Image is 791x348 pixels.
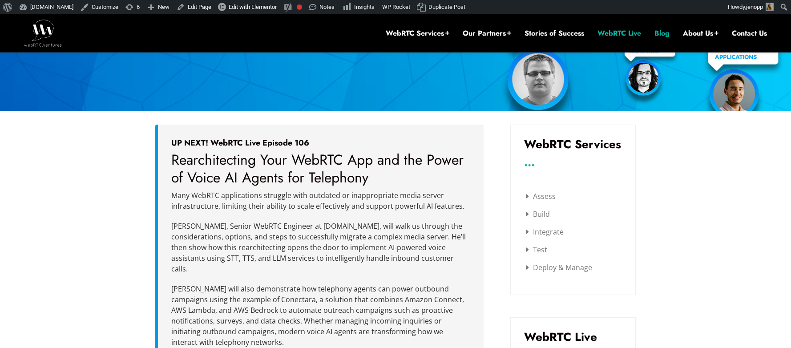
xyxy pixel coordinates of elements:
[597,28,641,38] a: WebRTC Live
[526,227,564,237] a: Integrate
[654,28,670,38] a: Blog
[525,28,584,38] a: Stories of Success
[683,28,718,38] a: About Us
[463,28,511,38] a: Our Partners
[354,4,375,10] span: Insights
[526,245,547,255] a: Test
[526,191,556,201] a: Assess
[171,190,464,211] span: Many WebRTC applications struggle with outdated or inappropriate media server infrastructure, lim...
[524,138,622,150] h3: WebRTC Services
[297,4,302,10] div: Needs improvement
[524,331,622,343] h3: WebRTC Live
[526,209,550,219] a: Build
[171,138,470,148] h5: UP NEXT! WebRTC Live Episode 106
[171,221,466,274] span: [PERSON_NAME], Senior WebRTC Engineer at [DOMAIN_NAME], will walk us through the considerations, ...
[171,150,464,188] span: Rearchitecting Your WebRTC App and the Power of Voice AI Agents for Telephony
[171,284,464,347] span: [PERSON_NAME] will also demonstrate how telephony agents can power outbound campaigns using the e...
[229,4,277,10] span: Edit with Elementor
[386,28,449,38] a: WebRTC Services
[24,20,62,46] img: WebRTC.ventures
[746,4,763,10] span: jenopp
[524,159,622,166] h3: ...
[526,263,592,272] a: Deploy & Manage
[732,28,767,38] a: Contact Us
